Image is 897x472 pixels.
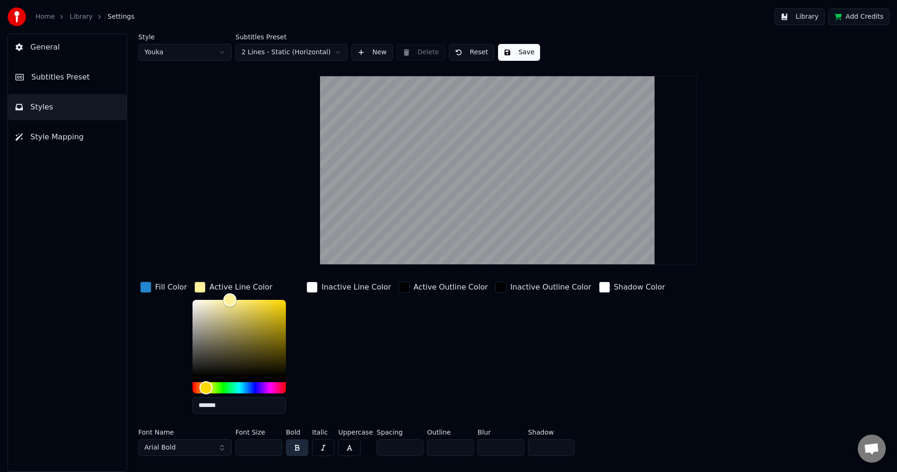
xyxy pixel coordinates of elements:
[597,280,667,295] button: Shadow Color
[377,429,423,436] label: Spacing
[286,429,308,436] label: Bold
[192,382,286,393] div: Hue
[493,280,593,295] button: Inactive Outline Color
[8,94,127,120] button: Styles
[138,280,189,295] button: Fill Color
[449,44,494,61] button: Reset
[155,282,187,293] div: Fill Color
[31,72,90,83] span: Subtitles Preset
[351,44,393,61] button: New
[828,8,890,25] button: Add Credits
[528,429,575,436] label: Shadow
[70,12,93,22] a: Library
[36,12,135,22] nav: breadcrumb
[427,429,474,436] label: Outline
[510,282,591,293] div: Inactive Outline Color
[30,42,60,53] span: General
[338,429,373,436] label: Uppercase
[8,34,127,60] button: General
[312,429,335,436] label: Italic
[8,124,127,150] button: Style Mapping
[138,34,232,40] label: Style
[138,429,232,436] label: Font Name
[107,12,134,22] span: Settings
[775,8,825,25] button: Library
[192,300,286,377] div: Color
[397,280,490,295] button: Active Outline Color
[321,282,391,293] div: Inactive Line Color
[235,429,282,436] label: Font Size
[413,282,488,293] div: Active Outline Color
[498,44,540,61] button: Save
[7,7,26,26] img: youka
[30,131,84,143] span: Style Mapping
[477,429,524,436] label: Blur
[30,102,53,113] span: Styles
[858,435,886,463] a: Open chat
[192,280,274,295] button: Active Line Color
[8,64,127,90] button: Subtitles Preset
[614,282,665,293] div: Shadow Color
[305,280,393,295] button: Inactive Line Color
[36,12,55,22] a: Home
[144,443,176,452] span: Arial Bold
[209,282,272,293] div: Active Line Color
[235,34,348,40] label: Subtitles Preset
